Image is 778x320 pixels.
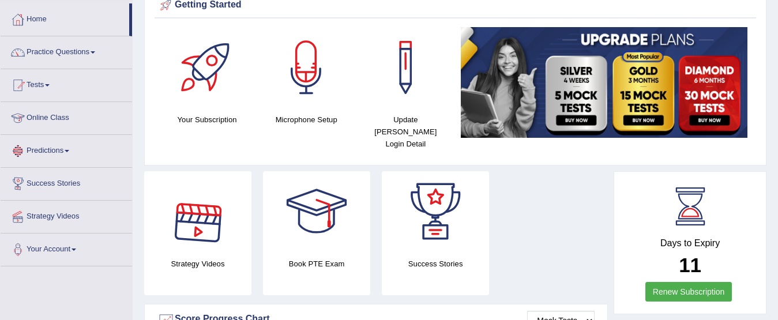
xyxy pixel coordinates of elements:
[461,27,747,138] img: small5.jpg
[1,135,132,164] a: Predictions
[163,114,251,126] h4: Your Subscription
[263,258,370,270] h4: Book PTE Exam
[1,69,132,98] a: Tests
[1,201,132,229] a: Strategy Videos
[1,102,132,131] a: Online Class
[262,114,350,126] h4: Microphone Setup
[1,36,132,65] a: Practice Questions
[382,258,489,270] h4: Success Stories
[1,234,132,262] a: Your Account
[627,238,753,249] h4: Days to Expiry
[362,114,449,150] h4: Update [PERSON_NAME] Login Detail
[144,258,251,270] h4: Strategy Videos
[645,282,732,302] a: Renew Subscription
[1,168,132,197] a: Success Stories
[1,3,129,32] a: Home
[679,254,701,276] b: 11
